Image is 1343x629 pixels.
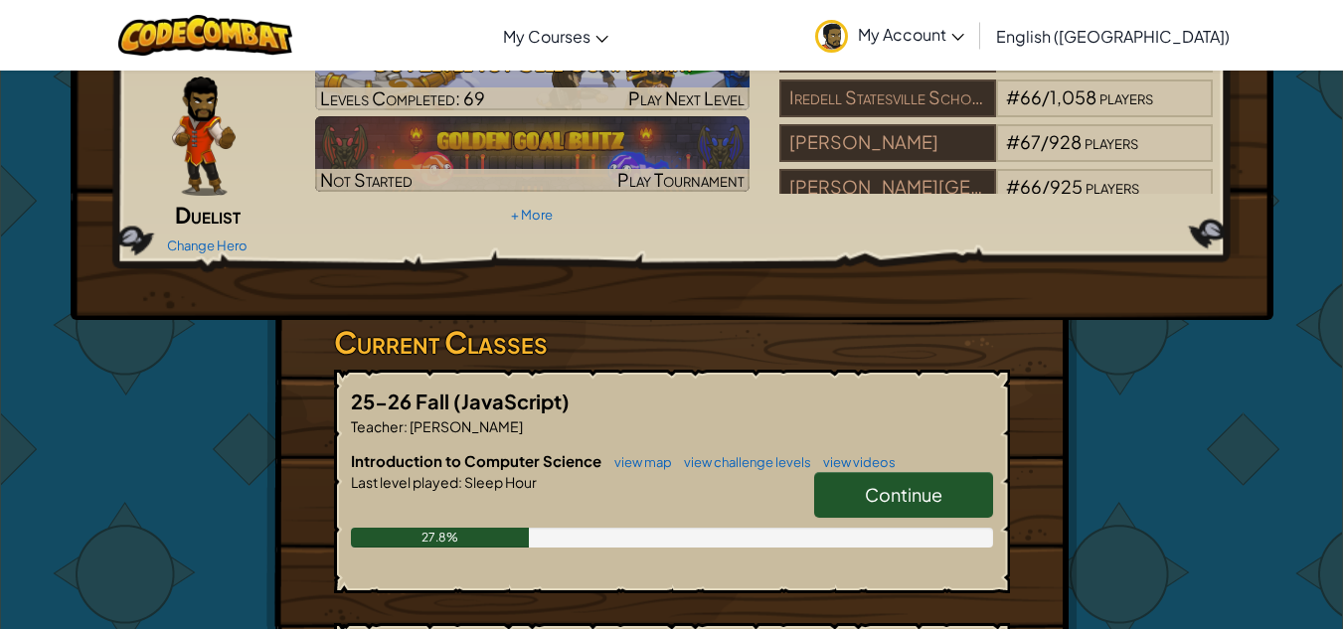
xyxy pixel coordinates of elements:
span: Play Tournament [617,168,745,191]
div: 27.8% [351,528,530,548]
div: [PERSON_NAME] [779,124,996,162]
span: English ([GEOGRAPHIC_DATA]) [996,26,1230,47]
span: Continue [865,483,942,506]
a: Not StartedPlay Tournament [315,116,750,192]
span: Levels Completed: 69 [320,86,485,109]
a: view challenge levels [674,454,811,470]
span: Play Next Level [628,86,745,109]
span: 25-26 Fall [351,389,453,413]
span: Sleep Hour [462,473,537,491]
span: 67 [1020,130,1041,153]
a: [PERSON_NAME][GEOGRAPHIC_DATA]#66/925players [779,188,1214,211]
span: Not Started [320,168,413,191]
span: / [1042,175,1050,198]
span: : [404,417,408,435]
a: view map [604,454,672,470]
span: My Courses [503,26,590,47]
a: My Account [805,4,974,67]
span: / [1042,85,1050,108]
span: (JavaScript) [453,389,570,413]
img: Golden Goal [315,116,750,192]
a: Play Next Level [315,35,750,110]
img: duelist-pose.png [172,77,236,196]
span: My Account [858,24,964,45]
span: 1,058 [1050,85,1096,108]
a: [PERSON_NAME]#67/928players [779,143,1214,166]
span: players [1085,130,1138,153]
span: 928 [1049,130,1082,153]
a: My Courses [493,9,618,63]
span: [PERSON_NAME] [408,417,523,435]
a: + More [511,207,553,223]
span: players [1099,85,1153,108]
div: [PERSON_NAME][GEOGRAPHIC_DATA] [779,169,996,207]
a: English ([GEOGRAPHIC_DATA]) [986,9,1240,63]
span: players [1086,175,1139,198]
span: : [458,473,462,491]
span: 66 [1020,175,1042,198]
span: Duelist [175,201,241,229]
span: Introduction to Computer Science [351,451,604,470]
img: CodeCombat logo [118,15,292,56]
span: 66 [1020,85,1042,108]
span: / [1041,130,1049,153]
span: Teacher [351,417,404,435]
a: Iredell Statesville Schools#66/1,058players [779,98,1214,121]
a: view videos [813,454,896,470]
span: 925 [1050,175,1083,198]
span: # [1006,175,1020,198]
span: Last level played [351,473,458,491]
span: # [1006,85,1020,108]
a: Change Hero [167,237,248,253]
span: # [1006,130,1020,153]
h3: Current Classes [334,320,1010,365]
img: avatar [815,20,848,53]
div: Iredell Statesville Schools [779,79,996,117]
